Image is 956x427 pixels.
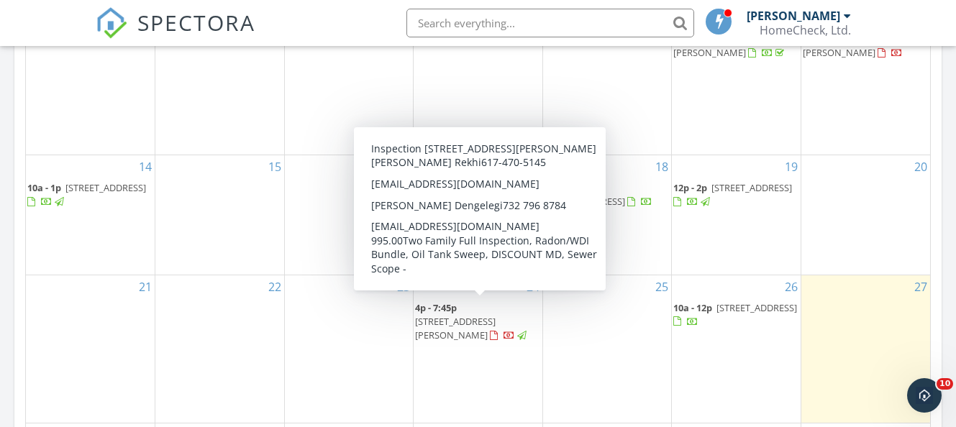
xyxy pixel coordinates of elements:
[415,301,457,314] span: 4p - 7:45p
[673,301,712,314] span: 10a - 12p
[415,301,529,341] a: 4p - 7:45p [STREET_ADDRESS][PERSON_NAME]
[911,275,930,298] a: Go to September 27, 2025
[545,195,625,208] span: [STREET_ADDRESS]
[907,378,942,413] iframe: Intercom live chat
[524,275,542,298] a: Go to September 24, 2025
[27,181,61,194] span: 10a - 1p
[652,275,671,298] a: Go to September 25, 2025
[672,155,801,275] td: Go to September 19, 2025
[760,23,851,37] div: HomeCheck, Ltd.
[545,181,596,194] span: 10a - 12:30p
[26,155,155,275] td: Go to September 14, 2025
[155,275,285,423] td: Go to September 22, 2025
[96,7,127,39] img: The Best Home Inspection Software - Spectora
[652,155,671,178] a: Go to September 18, 2025
[524,155,542,178] a: Go to September 17, 2025
[673,301,797,328] a: 10a - 12p [STREET_ADDRESS]
[136,155,155,178] a: Go to September 14, 2025
[782,275,801,298] a: Go to September 26, 2025
[747,9,840,23] div: [PERSON_NAME]
[394,275,413,298] a: Go to September 23, 2025
[545,180,670,211] a: 10a - 12:30p [STREET_ADDRESS]
[673,300,799,331] a: 10a - 12p [STREET_ADDRESS]
[414,155,543,275] td: Go to September 17, 2025
[65,181,146,194] span: [STREET_ADDRESS]
[673,181,792,208] a: 12p - 2p [STREET_ADDRESS]
[801,155,930,275] td: Go to September 20, 2025
[801,275,930,423] td: Go to September 27, 2025
[716,301,797,314] span: [STREET_ADDRESS]
[415,315,496,341] span: [STREET_ADDRESS][PERSON_NAME]
[406,9,694,37] input: Search everything...
[937,378,953,390] span: 10
[136,275,155,298] a: Go to September 21, 2025
[284,155,414,275] td: Go to September 16, 2025
[672,275,801,423] td: Go to September 26, 2025
[673,180,799,211] a: 12p - 2p [STREET_ADDRESS]
[545,181,652,208] a: 10a - 12:30p [STREET_ADDRESS]
[394,155,413,178] a: Go to September 16, 2025
[284,275,414,423] td: Go to September 23, 2025
[96,19,255,50] a: SPECTORA
[911,155,930,178] a: Go to September 20, 2025
[542,275,672,423] td: Go to September 25, 2025
[27,181,146,208] a: 10a - 1p [STREET_ADDRESS]
[27,180,153,211] a: 10a - 1p [STREET_ADDRESS]
[155,155,285,275] td: Go to September 15, 2025
[673,181,707,194] span: 12p - 2p
[265,275,284,298] a: Go to September 22, 2025
[414,275,543,423] td: Go to September 24, 2025
[542,155,672,275] td: Go to September 18, 2025
[265,155,284,178] a: Go to September 15, 2025
[711,181,792,194] span: [STREET_ADDRESS]
[415,300,541,345] a: 4p - 7:45p [STREET_ADDRESS][PERSON_NAME]
[137,7,255,37] span: SPECTORA
[782,155,801,178] a: Go to September 19, 2025
[26,275,155,423] td: Go to September 21, 2025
